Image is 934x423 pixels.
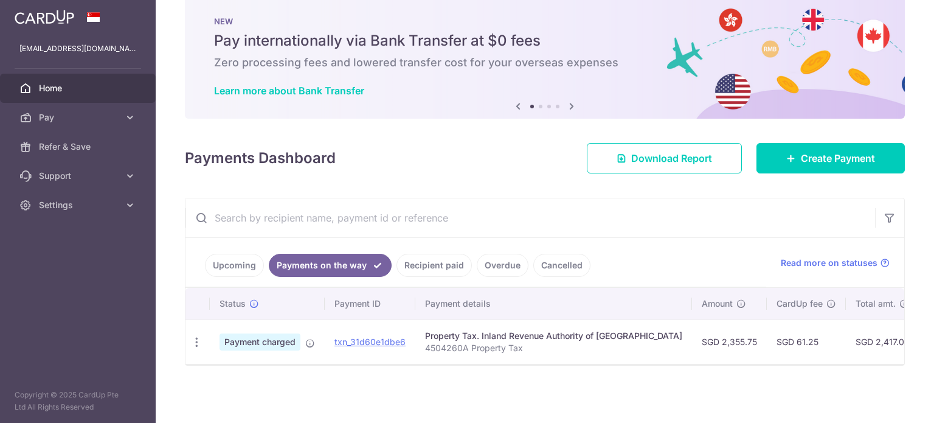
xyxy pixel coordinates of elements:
[39,82,119,94] span: Home
[220,334,300,351] span: Payment charged
[781,257,877,269] span: Read more on statuses
[205,254,264,277] a: Upcoming
[220,298,246,310] span: Status
[214,31,876,51] h5: Pay internationally via Bank Transfer at $0 fees
[533,254,590,277] a: Cancelled
[781,257,890,269] a: Read more on statuses
[767,320,846,364] td: SGD 61.25
[15,10,74,24] img: CardUp
[334,337,406,347] a: txn_31d60e1dbe6
[214,85,364,97] a: Learn more about Bank Transfer
[692,320,767,364] td: SGD 2,355.75
[185,198,875,237] input: Search by recipient name, payment id or reference
[477,254,528,277] a: Overdue
[39,170,119,182] span: Support
[39,141,119,153] span: Refer & Save
[396,254,472,277] a: Recipient paid
[39,111,119,124] span: Pay
[702,298,733,310] span: Amount
[269,254,392,277] a: Payments on the way
[777,298,823,310] span: CardUp fee
[631,151,712,166] span: Download Report
[846,320,919,364] td: SGD 2,417.00
[756,143,905,173] a: Create Payment
[185,147,336,169] h4: Payments Dashboard
[39,199,119,211] span: Settings
[425,342,682,354] p: 4504260A Property Tax
[425,330,682,342] div: Property Tax. Inland Revenue Authority of [GEOGRAPHIC_DATA]
[801,151,875,166] span: Create Payment
[415,288,692,320] th: Payment details
[856,298,896,310] span: Total amt.
[19,43,136,55] p: [EMAIL_ADDRESS][DOMAIN_NAME]
[587,143,742,173] a: Download Report
[325,288,415,320] th: Payment ID
[214,16,876,26] p: NEW
[214,55,876,70] h6: Zero processing fees and lowered transfer cost for your overseas expenses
